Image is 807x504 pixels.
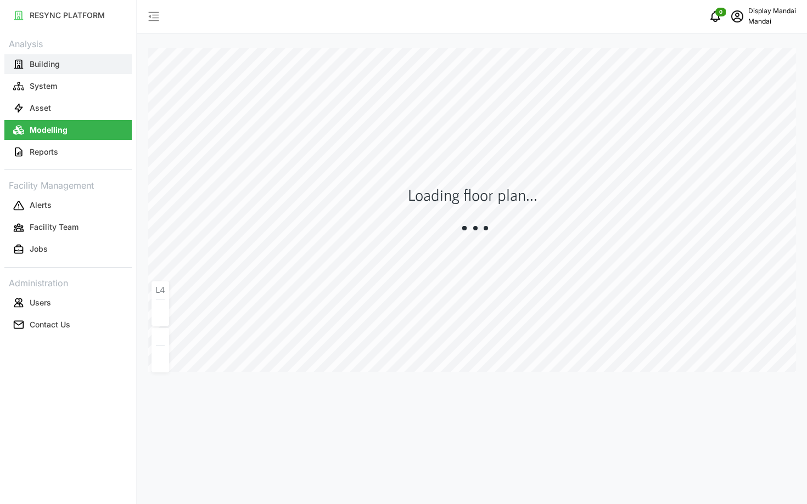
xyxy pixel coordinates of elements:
[4,141,132,163] a: Reports
[4,314,132,336] a: Contact Us
[4,97,132,119] a: Asset
[30,297,51,308] p: Users
[4,4,132,26] a: RESYNC PLATFORM
[4,5,132,25] button: RESYNC PLATFORM
[4,76,132,96] button: System
[704,5,726,27] button: notifications
[152,328,169,346] button: Reset view
[152,359,169,372] button: Zoom out
[4,119,132,141] a: Modelling
[4,239,132,261] a: Jobs
[748,16,796,27] p: Mandai
[152,299,169,313] button: One level up
[4,195,132,217] a: Alerts
[30,319,70,330] p: Contact Us
[4,218,132,237] button: Facility Team
[4,120,132,140] button: Modelling
[4,35,132,51] p: Analysis
[4,177,132,192] p: Facility Management
[30,124,68,135] p: Modelling
[4,53,132,75] a: Building
[4,274,132,290] p: Administration
[4,315,132,335] button: Contact Us
[4,240,132,259] button: Jobs
[4,292,132,314] a: Users
[4,75,132,97] a: System
[30,81,57,92] p: System
[4,217,132,239] a: Facility Team
[30,200,52,211] p: Alerts
[4,142,132,162] button: Reports
[4,196,132,216] button: Alerts
[4,293,132,313] button: Users
[719,8,722,16] span: 0
[748,6,796,16] p: Display Mandai
[30,222,79,233] p: Facility Team
[30,59,60,70] p: Building
[30,243,48,254] p: Jobs
[30,103,51,114] p: Asset
[4,54,132,74] button: Building
[152,346,169,359] button: Zoom in
[30,146,58,157] p: Reports
[152,281,169,299] button: L4
[152,313,169,326] button: One level down
[4,98,132,118] button: Asset
[30,10,105,21] p: RESYNC PLATFORM
[726,5,748,27] button: schedule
